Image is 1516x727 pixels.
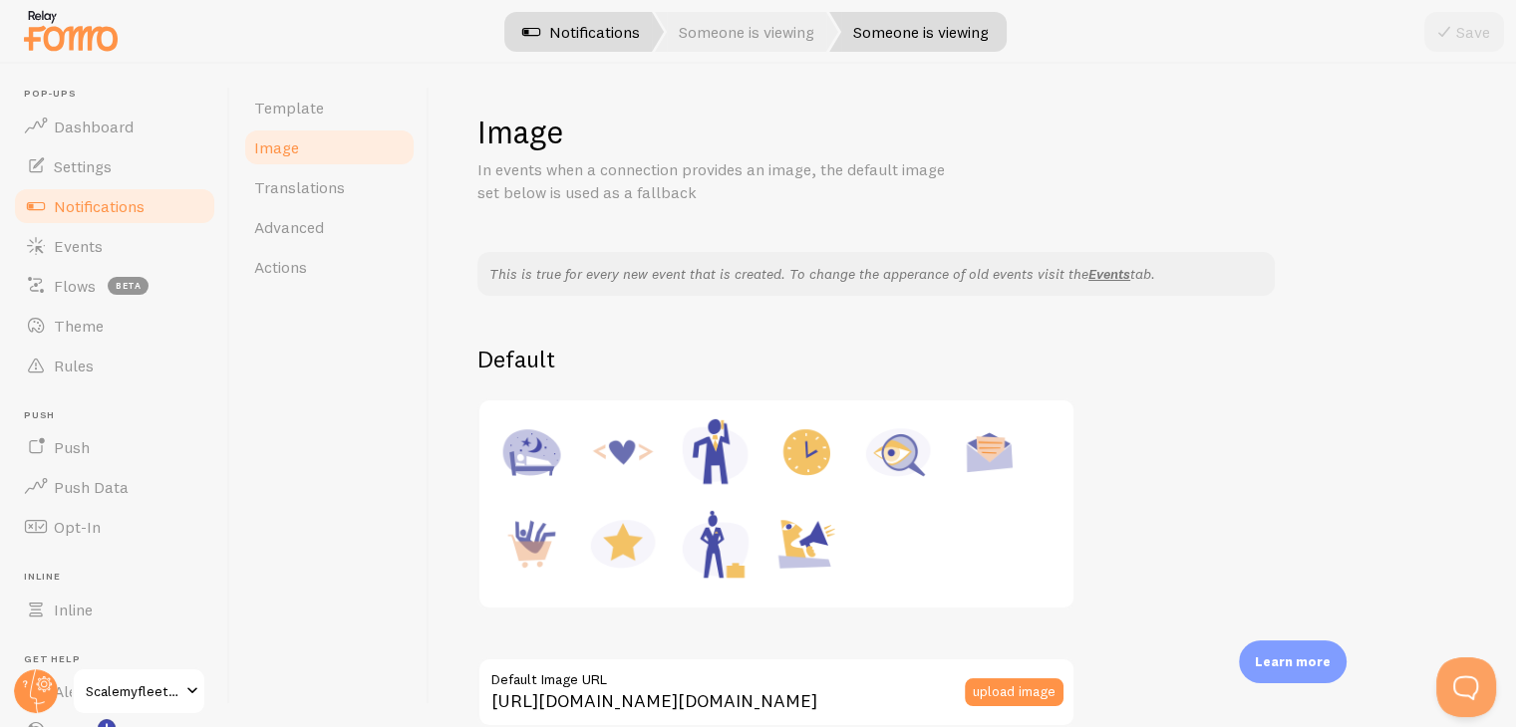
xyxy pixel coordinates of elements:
a: Push [12,427,217,467]
span: Pop-ups [24,88,217,101]
span: Events [54,236,103,256]
p: This is true for every new event that is created. To change the apperance of old events visit the... [489,264,1263,284]
span: Actions [254,257,307,277]
span: Dashboard [54,117,134,136]
span: Opt-In [54,517,101,537]
span: Rules [54,356,94,375]
span: beta [108,277,149,295]
img: Code [585,414,661,490]
span: Flows [54,276,96,296]
span: Inline [24,571,217,584]
a: Rules [12,346,217,385]
img: Appointment [768,414,844,490]
a: Template [242,88,417,127]
span: Image [254,137,299,157]
span: Inline [54,600,93,619]
img: Newsletter [952,414,1028,490]
span: Push [24,409,217,422]
div: Learn more [1239,640,1347,683]
span: Scalemyfleetwithrentovation [86,679,180,703]
button: upload image [965,678,1063,706]
iframe: Help Scout Beacon - Open [1436,657,1496,717]
img: Accommodation [493,414,569,490]
label: Default Image URL [477,657,1075,691]
p: Learn more [1255,652,1331,671]
a: Events [1088,265,1130,283]
a: Image [242,127,417,167]
a: Opt-In [12,507,217,547]
span: Get Help [24,653,217,666]
span: Push [54,437,90,457]
h1: Image [477,112,1468,152]
h2: Default [477,344,1468,374]
img: Rating [585,506,661,582]
a: Inline [12,590,217,629]
a: Scalemyfleetwithrentovation [72,667,206,715]
img: Male Executive [677,414,753,490]
span: Push Data [54,477,129,497]
img: Female Executive [677,506,753,582]
span: Template [254,98,324,118]
img: Shoutout [768,506,844,582]
img: fomo-relay-logo-orange.svg [21,5,121,56]
a: Dashboard [12,107,217,146]
p: In events when a connection provides an image, the default image set below is used as a fallback [477,158,956,204]
a: Theme [12,306,217,346]
span: Theme [54,316,104,336]
a: Push Data [12,467,217,507]
img: Purchase [493,506,569,582]
a: Notifications [12,186,217,226]
a: Advanced [242,207,417,247]
a: Settings [12,146,217,186]
a: Flows beta [12,266,217,306]
a: Translations [242,167,417,207]
a: Actions [242,247,417,287]
span: Notifications [54,196,145,216]
span: Advanced [254,217,324,237]
a: Events [12,226,217,266]
span: Settings [54,156,112,176]
span: Translations [254,177,345,197]
img: Inquiry [860,414,936,490]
